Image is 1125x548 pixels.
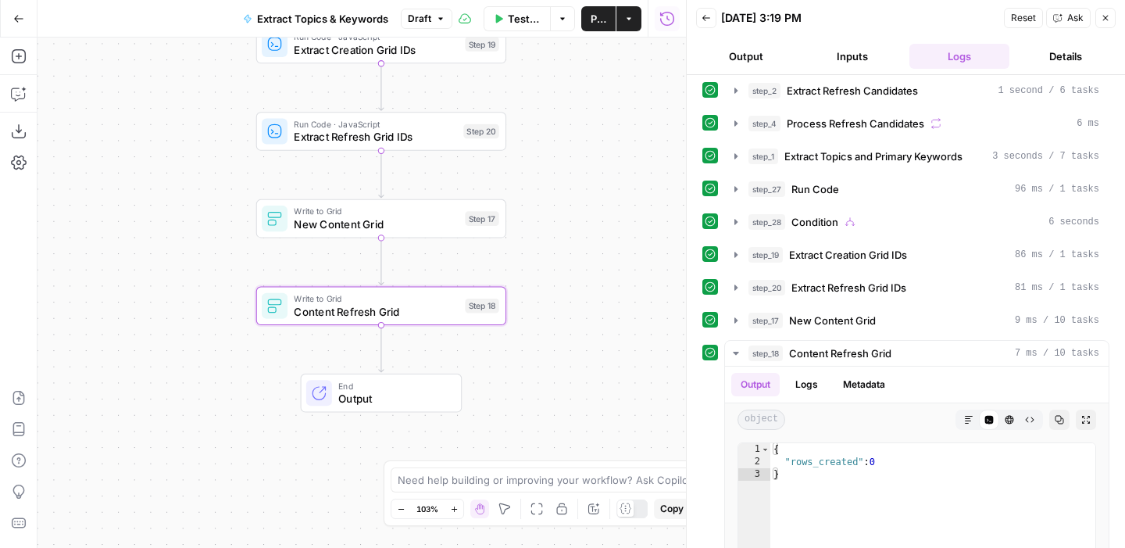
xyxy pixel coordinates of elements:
span: Ask [1067,11,1084,25]
div: EndOutput [256,374,506,413]
div: Run Code · JavaScriptExtract Creation Grid IDsStep 19 [256,25,506,64]
span: P [609,45,620,59]
button: Test Workflow [484,6,550,31]
span: 103% [416,503,438,515]
span: Run Code [791,181,839,197]
button: Logs [909,44,1009,69]
span: Write to Grid [294,292,459,306]
span: step_2 [748,83,780,98]
g: Edge from step_17 to step_18 [379,238,384,285]
span: Extract Topics & Keywords [257,11,388,27]
button: Inputs [802,44,902,69]
g: Edge from step_19 to step_20 [379,63,384,110]
span: New Content Grid [294,217,459,233]
span: step_27 [748,181,785,197]
button: Publish [581,6,616,31]
span: Draft [408,12,431,26]
button: 6 ms [725,111,1109,136]
span: Extract Topics and Primary Keywords [784,149,962,164]
button: 6 seconds [725,210,1109,235]
span: step_4 [748,116,780,131]
div: Write to GridContent Refresh GridStep 18 [256,286,506,325]
span: 1 second / 6 tasks [998,84,1099,98]
div: 1 [738,443,770,456]
span: Write to Grid [294,205,459,218]
span: 96 ms / 1 tasks [1015,182,1099,196]
span: step_20 [748,280,785,295]
span: Toggle code folding, rows 1 through 3 [761,443,770,456]
button: Logs [786,373,827,396]
span: Content Refresh Grid [294,303,459,320]
span: 9 ms / 10 tasks [1015,313,1099,328]
button: Reset [1004,8,1043,28]
div: Publish [575,45,621,59]
div: Options [544,45,581,60]
span: Condition [791,214,838,230]
button: 86 ms / 1 tasks [725,242,1109,267]
button: Metadata [834,373,895,396]
span: step_17 [748,313,783,328]
button: 7 ms / 10 tasks [725,341,1109,366]
button: Copy [654,499,690,519]
span: 7 ms / 10 tasks [1015,346,1099,360]
button: 81 ms / 1 tasks [725,275,1109,300]
span: 6 seconds [1048,215,1099,229]
div: 3 [738,468,770,481]
span: step_1 [748,149,778,164]
span: Process Refresh Candidates [787,116,924,131]
button: 1 second / 6 tasks [725,78,1109,103]
span: End [338,379,448,392]
div: Step 17 [465,211,498,226]
div: Step 19 [465,37,498,52]
span: 81 ms / 1 tasks [1015,281,1099,295]
span: Test Workflow [508,11,541,27]
span: Run Code · JavaScript [294,30,459,44]
span: Copy [660,502,684,516]
button: Details [1016,44,1116,69]
button: Output [696,44,796,69]
span: step_18 [748,346,783,361]
span: Extract Refresh Grid IDs [791,280,906,295]
span: object [737,410,785,430]
span: Extract Refresh Grid IDs [294,129,457,145]
span: Content Refresh Grid [789,346,891,361]
span: step_28 [748,214,785,230]
div: Run Code · JavaScriptExtract Refresh Grid IDsStep 20 [256,112,506,151]
span: Reset [1011,11,1036,25]
button: Ask [1046,8,1091,28]
span: Publish [591,11,606,27]
span: New Content Grid [789,313,876,328]
button: 9 ms / 10 tasks [725,308,1109,333]
button: 3 seconds / 7 tasks [725,144,1109,169]
button: Output [731,373,780,396]
span: Output [338,391,448,407]
div: Step 18 [465,299,498,313]
span: Run Code · JavaScript [294,117,457,131]
span: Extract Refresh Candidates [787,83,918,98]
button: Draft [401,9,452,29]
span: Extract Creation Grid IDs [789,247,907,263]
span: Extract Creation Grid IDs [294,41,459,58]
span: step_19 [748,247,783,263]
div: Write to GridNew Content GridStep 17 [256,199,506,238]
button: Extract Topics & Keywords [234,6,398,31]
span: 3 seconds / 7 tasks [992,149,1099,163]
div: Step 20 [463,124,498,139]
g: Edge from step_20 to step_17 [379,151,384,198]
g: Edge from step_18 to end [379,325,384,372]
span: 6 ms [1077,116,1099,131]
button: 96 ms / 1 tasks [725,177,1109,202]
div: 2 [738,456,770,468]
span: 86 ms / 1 tasks [1015,248,1099,262]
